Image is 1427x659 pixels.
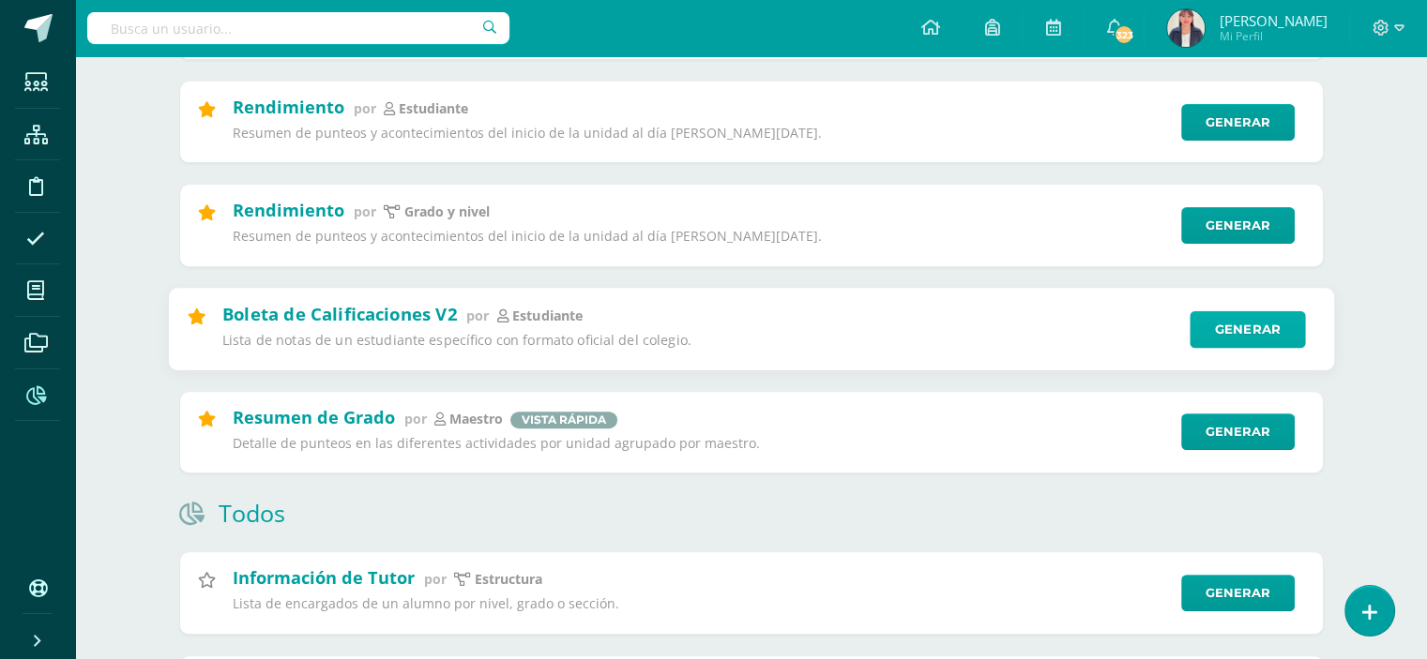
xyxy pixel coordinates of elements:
[233,435,1169,452] p: Detalle de punteos en las diferentes actividades por unidad agrupado por maestro.
[233,199,344,221] h2: Rendimiento
[404,410,427,427] span: por
[219,497,285,529] h1: Todos
[424,570,447,588] span: por
[233,566,415,589] h2: Información de Tutor
[510,412,617,428] span: Vista rápida
[1190,310,1305,348] a: Generar
[221,302,456,324] h2: Boleta de Calificaciones V2
[354,202,376,220] span: por
[354,99,376,117] span: por
[1181,104,1295,141] a: Generar
[1181,413,1295,450] a: Generar
[1181,207,1295,244] a: Generar
[233,406,395,428] h2: Resumen de Grado
[233,595,1169,612] p: Lista de encargados de un alumno por nivel, grado o sección.
[233,96,344,118] h2: Rendimiento
[1114,24,1134,45] span: 323
[475,571,542,588] p: estructura
[233,228,1169,245] p: Resumen de punteos y acontecimientos del inicio de la unidad al día [PERSON_NAME][DATE].
[1167,9,1205,47] img: 0ffcb52647a54a2841eb20d44d035e76.png
[1219,28,1327,44] span: Mi Perfil
[221,332,1177,350] p: Lista de notas de un estudiante específico con formato oficial del colegio.
[512,307,583,324] p: estudiante
[1181,575,1295,611] a: Generar
[233,125,1169,142] p: Resumen de punteos y acontecimientos del inicio de la unidad al día [PERSON_NAME][DATE].
[399,100,468,117] p: estudiante
[449,411,503,427] p: maestro
[1219,11,1327,30] span: [PERSON_NAME]
[404,203,490,220] p: grado y nivel
[87,12,509,44] input: Busca un usuario...
[466,306,489,323] span: por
